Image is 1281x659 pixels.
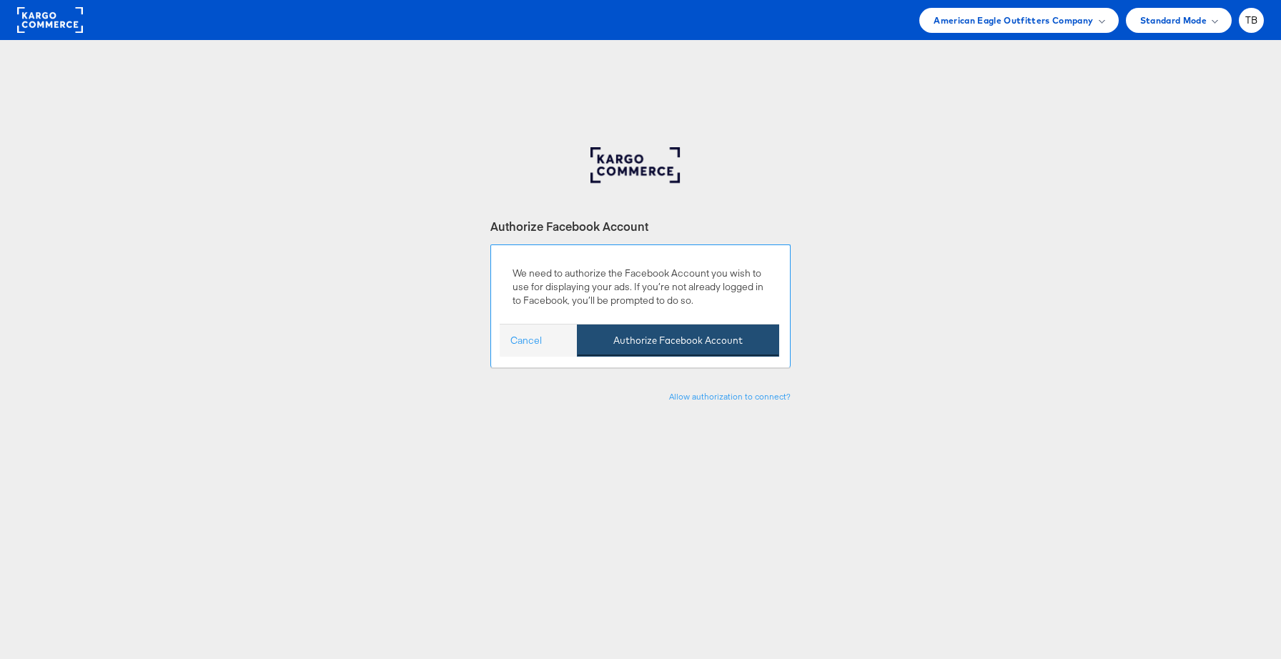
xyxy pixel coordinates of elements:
[1245,16,1258,25] span: TB
[490,218,791,234] div: Authorize Facebook Account
[669,391,791,402] a: Allow authorization to connect?
[510,334,542,347] a: Cancel
[1140,13,1207,28] span: Standard Mode
[513,267,768,307] p: We need to authorize the Facebook Account you wish to use for displaying your ads. If you’re not ...
[577,324,779,357] button: Authorize Facebook Account
[934,13,1093,28] span: American Eagle Outfitters Company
